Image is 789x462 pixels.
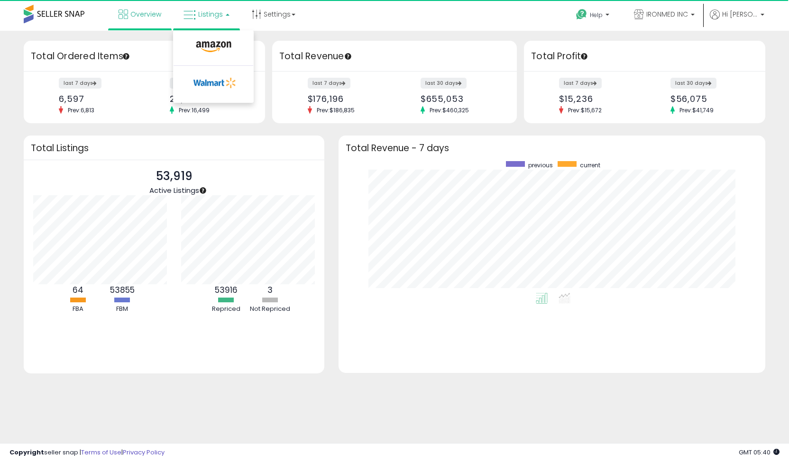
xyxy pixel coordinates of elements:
[312,106,359,114] span: Prev: $186,835
[205,305,248,314] div: Repriced
[344,52,352,61] div: Tooltip anchor
[122,52,130,61] div: Tooltip anchor
[174,106,214,114] span: Prev: 16,499
[576,9,587,20] i: Get Help
[590,11,603,19] span: Help
[170,94,248,104] div: 23,860
[710,9,764,31] a: Hi [PERSON_NAME]
[267,284,273,296] b: 3
[57,305,100,314] div: FBA
[580,52,588,61] div: Tooltip anchor
[149,167,199,185] p: 53,919
[569,1,619,31] a: Help
[59,78,101,89] label: last 7 days
[279,50,510,63] h3: Total Revenue
[31,50,258,63] h3: Total Ordered Items
[73,284,83,296] b: 64
[346,145,758,152] h3: Total Revenue - 7 days
[249,305,292,314] div: Not Repriced
[528,161,553,169] span: previous
[675,106,718,114] span: Prev: $41,749
[722,9,758,19] span: Hi [PERSON_NAME]
[198,9,223,19] span: Listings
[670,78,716,89] label: last 30 days
[559,78,602,89] label: last 7 days
[308,78,350,89] label: last 7 days
[563,106,606,114] span: Prev: $15,672
[308,94,387,104] div: $176,196
[646,9,688,19] span: IRONMED INC
[31,145,317,152] h3: Total Listings
[130,9,161,19] span: Overview
[559,94,637,104] div: $15,236
[215,284,238,296] b: 53916
[421,78,467,89] label: last 30 days
[59,94,137,104] div: 6,597
[63,106,99,114] span: Prev: 6,813
[670,94,749,104] div: $56,075
[580,161,600,169] span: current
[101,305,144,314] div: FBM
[170,78,216,89] label: last 30 days
[421,94,500,104] div: $655,053
[110,284,135,296] b: 53855
[425,106,474,114] span: Prev: $460,325
[199,186,207,195] div: Tooltip anchor
[149,185,199,195] span: Active Listings
[531,50,758,63] h3: Total Profit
